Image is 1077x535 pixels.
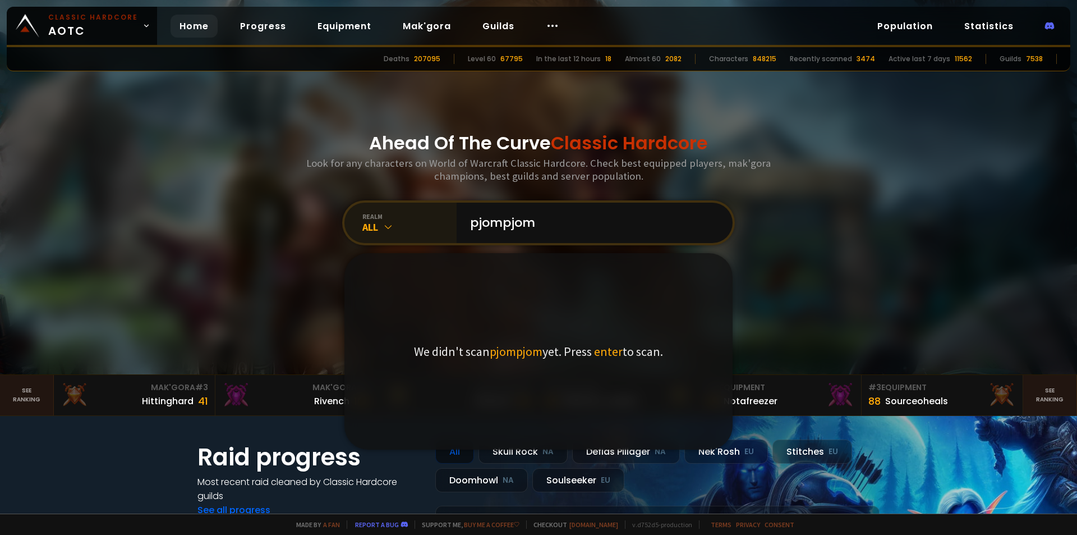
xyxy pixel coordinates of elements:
span: # 3 [868,382,881,393]
div: Notafreezer [724,394,777,408]
div: 2082 [665,54,682,64]
div: Hittinghard [142,394,194,408]
span: # 3 [195,382,208,393]
a: Guilds [473,15,523,38]
p: We didn't scan yet. Press to scan. [414,344,663,359]
div: Sourceoheals [885,394,948,408]
div: 207095 [414,54,440,64]
a: Statistics [955,15,1023,38]
a: See all progress [197,504,270,516]
div: Rivench [314,394,349,408]
div: Doomhowl [435,468,528,492]
div: In the last 12 hours [536,54,601,64]
div: 67795 [500,54,523,64]
div: 18 [605,54,611,64]
small: NA [542,446,554,458]
a: Privacy [736,520,760,529]
div: 41 [198,394,208,409]
a: Mak'gora [394,15,460,38]
a: Mak'Gora#3Hittinghard41 [54,375,215,415]
small: NA [655,446,666,458]
a: Mak'Gora#2Rivench100 [215,375,377,415]
div: All [362,221,457,234]
a: Buy me a coffee [464,520,519,529]
h1: Raid progress [197,440,422,475]
h3: Look for any characters on World of Warcraft Classic Hardcore. Check best equipped players, mak'g... [302,157,775,182]
div: All [435,440,474,464]
a: Seeranking [1023,375,1077,415]
div: Equipment [868,382,1016,394]
div: Skull Rock [478,440,568,464]
div: Mak'Gora [61,382,208,394]
a: Progress [231,15,295,38]
a: [DOMAIN_NAME] [569,520,618,529]
a: Equipment [309,15,380,38]
div: Active last 7 days [889,54,950,64]
div: Soulseeker [532,468,624,492]
div: Level 60 [468,54,496,64]
a: a fan [323,520,340,529]
span: enter [594,344,623,359]
a: #2Equipment88Notafreezer [700,375,862,415]
a: Classic HardcoreAOTC [7,7,157,45]
div: Almost 60 [625,54,661,64]
a: Terms [711,520,731,529]
div: Guilds [1000,54,1021,64]
div: 11562 [955,54,972,64]
a: Population [868,15,942,38]
h1: Ahead Of The Curve [369,130,708,157]
span: AOTC [48,12,138,39]
div: Mak'Gora [222,382,370,394]
a: #3Equipment88Sourceoheals [862,375,1023,415]
span: v. d752d5 - production [625,520,692,529]
a: Report a bug [355,520,399,529]
span: Classic Hardcore [551,130,708,156]
span: Made by [289,520,340,529]
div: Stitches [772,440,852,464]
a: Consent [765,520,794,529]
small: Classic Hardcore [48,12,138,22]
div: Defias Pillager [572,440,680,464]
input: Search a character... [463,203,719,243]
div: 848215 [753,54,776,64]
div: 7538 [1026,54,1043,64]
div: 3474 [857,54,875,64]
a: Home [171,15,218,38]
span: Checkout [526,520,618,529]
div: Recently scanned [790,54,852,64]
div: Deaths [384,54,409,64]
div: Characters [709,54,748,64]
small: EU [601,475,610,486]
span: pjompjom [490,344,542,359]
div: 88 [868,394,881,409]
div: Equipment [707,382,854,394]
small: EU [829,446,838,458]
small: NA [503,475,514,486]
h4: Most recent raid cleaned by Classic Hardcore guilds [197,475,422,503]
div: realm [362,212,457,221]
small: EU [744,446,754,458]
span: Support me, [415,520,519,529]
div: Nek'Rosh [684,440,768,464]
